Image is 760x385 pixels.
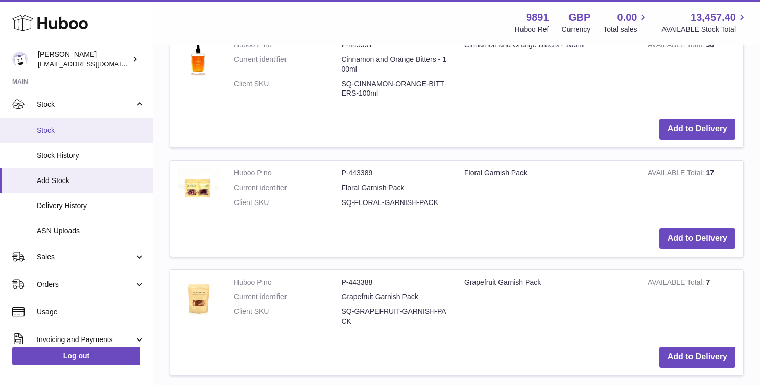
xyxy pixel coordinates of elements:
[37,126,145,135] span: Stock
[178,168,219,209] img: Floral Garnish Pack
[234,307,342,326] dt: Client SKU
[37,201,145,211] span: Delivery History
[234,198,342,208] dt: Client SKU
[342,79,449,99] dd: SQ-CINNAMON-ORANGE-BITTERS-100ml
[12,52,28,67] img: ro@thebitterclub.co.uk
[648,40,706,51] strong: AVAILABLE Total
[38,50,130,69] div: [PERSON_NAME]
[342,168,449,178] dd: P-443389
[515,25,549,34] div: Huboo Ref
[37,226,145,236] span: ASN Uploads
[37,307,145,317] span: Usage
[37,252,134,262] span: Sales
[37,100,134,109] span: Stock
[659,347,735,368] button: Add to Delivery
[342,292,449,302] dd: Grapefruit Garnish Pack
[37,280,134,289] span: Orders
[457,161,640,220] td: Floral Garnish Pack
[234,168,342,178] dt: Huboo P no
[342,198,449,208] dd: SQ-FLORAL-GARNISH-PACK
[568,11,590,25] strong: GBP
[661,11,748,34] a: 13,457.40 AVAILABLE Stock Total
[37,151,145,161] span: Stock History
[640,270,743,339] td: 7
[342,307,449,326] dd: SQ-GRAPEFRUIT-GARNISH-PACK
[38,60,150,68] span: [EMAIL_ADDRESS][DOMAIN_NAME]
[37,335,134,345] span: Invoicing and Payments
[234,183,342,193] dt: Current identifier
[12,347,140,365] a: Log out
[342,278,449,287] dd: P-443388
[178,40,219,81] img: Cinnamon and Orange Bitters - 100ml
[234,278,342,287] dt: Huboo P no
[659,119,735,140] button: Add to Delivery
[457,32,640,111] td: Cinnamon and Orange Bitters - 100ml
[640,161,743,220] td: 17
[562,25,591,34] div: Currency
[648,169,706,179] strong: AVAILABLE Total
[661,25,748,34] span: AVAILABLE Stock Total
[603,25,649,34] span: Total sales
[691,11,736,25] span: 13,457.40
[526,11,549,25] strong: 9891
[648,278,706,289] strong: AVAILABLE Total
[617,11,637,25] span: 0.00
[457,270,640,339] td: Grapefruit Garnish Pack
[37,176,145,186] span: Add Stock
[342,183,449,193] dd: Floral Garnish Pack
[603,11,649,34] a: 0.00 Total sales
[178,278,219,319] img: Grapefruit Garnish Pack
[234,292,342,302] dt: Current identifier
[342,55,449,74] dd: Cinnamon and Orange Bitters - 100ml
[659,228,735,249] button: Add to Delivery
[234,79,342,99] dt: Client SKU
[234,55,342,74] dt: Current identifier
[640,32,743,111] td: 30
